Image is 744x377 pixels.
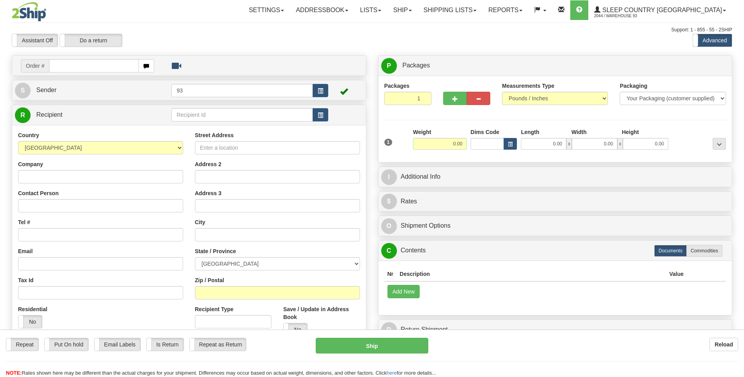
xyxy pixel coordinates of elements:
[654,245,687,257] label: Documents
[12,27,732,33] div: Support: 1 - 855 - 55 - 2SHIP
[12,34,58,47] label: Assistant Off
[471,128,499,136] label: Dims Code
[686,245,722,257] label: Commodities
[18,189,58,197] label: Contact Person
[600,7,722,13] span: Sleep Country [GEOGRAPHIC_DATA]
[381,322,729,338] a: RReturn Shipment
[726,149,743,228] iframe: chat widget
[195,131,234,139] label: Street Address
[502,82,555,90] label: Measurements Type
[283,305,360,321] label: Save / Update in Address Book
[36,111,62,118] span: Recipient
[617,138,623,150] span: x
[715,341,733,348] b: Reload
[402,62,430,69] span: Packages
[709,338,738,351] button: Reload
[195,141,360,154] input: Enter a location
[413,128,431,136] label: Weight
[18,218,30,226] label: Tel #
[18,315,42,328] label: No
[620,82,647,90] label: Packaging
[693,34,732,47] label: Advanced
[60,34,122,47] label: Do a return
[354,0,387,20] a: Lists
[384,139,393,146] span: 1
[571,128,587,136] label: Width
[381,169,729,185] a: IAdditional Info
[15,82,171,98] a: S Sender
[284,323,307,336] label: No
[18,131,39,139] label: Country
[15,107,154,123] a: R Recipient
[6,338,38,351] label: Repeat
[18,247,33,255] label: Email
[381,58,397,74] span: P
[195,189,222,197] label: Address 3
[381,218,397,234] span: O
[387,370,397,376] a: here
[6,370,22,376] span: NOTE:
[381,218,729,234] a: OShipment Options
[381,322,397,338] span: R
[594,12,653,20] span: 2044 / Warehouse 93
[18,276,33,284] label: Tax Id
[195,218,205,226] label: City
[384,82,410,90] label: Packages
[15,83,31,98] span: S
[195,276,224,284] label: Zip / Postal
[18,160,43,168] label: Company
[622,128,639,136] label: Height
[195,247,236,255] label: State / Province
[381,58,729,74] a: P Packages
[12,2,46,22] img: logo2044.jpg
[387,285,420,298] button: Add New
[397,267,666,281] th: Description
[713,138,726,150] div: ...
[171,84,313,97] input: Sender Id
[15,107,31,123] span: R
[36,87,56,93] span: Sender
[381,194,397,209] span: $
[381,169,397,185] span: I
[195,160,222,168] label: Address 2
[566,138,572,150] span: x
[482,0,528,20] a: Reports
[316,338,428,353] button: Ship
[290,0,354,20] a: Addressbook
[381,243,729,259] a: CContents
[195,305,234,313] label: Recipient Type
[381,194,729,210] a: $Rates
[18,305,47,313] label: Residential
[666,267,687,281] th: Value
[95,338,140,351] label: Email Labels
[381,243,397,259] span: C
[384,267,397,281] th: Nr
[588,0,732,20] a: Sleep Country [GEOGRAPHIC_DATA] 2044 / Warehouse 93
[243,0,290,20] a: Settings
[190,338,246,351] label: Repeat as Return
[147,338,184,351] label: Is Return
[21,59,49,72] span: Order #
[45,338,88,351] label: Put On hold
[521,128,539,136] label: Length
[171,108,313,121] input: Recipient Id
[387,0,417,20] a: Ship
[418,0,482,20] a: Shipping lists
